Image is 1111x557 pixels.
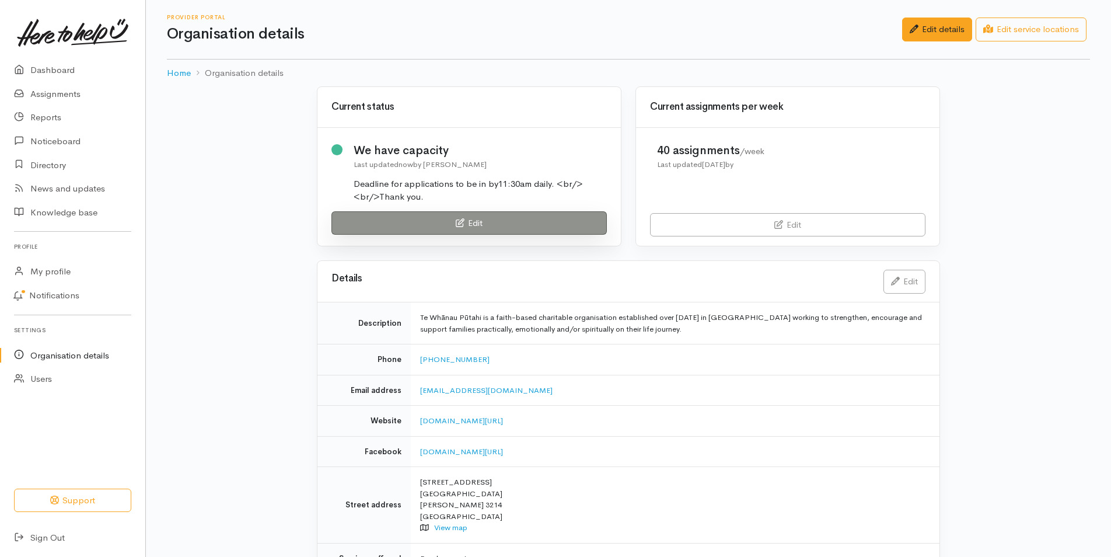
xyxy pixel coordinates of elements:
[976,18,1086,41] a: Edit service locations
[702,159,725,169] time: [DATE]
[317,406,411,437] td: Website
[399,159,413,169] time: now
[411,302,939,344] td: Te Whānau Pūtahi is a faith-based charitable organisation established over [DATE] in [GEOGRAPHIC_...
[354,142,607,159] div: We have capacity
[14,239,131,255] h6: Profile
[317,467,411,544] td: Street address
[191,67,284,80] li: Organisation details
[317,436,411,467] td: Facebook
[167,60,1090,87] nav: breadcrumb
[650,102,925,113] h3: Current assignments per week
[657,159,764,170] div: Last updated by
[317,302,411,344] td: Description
[657,142,764,159] div: 40 assignments
[434,523,467,532] a: View map
[420,354,490,364] a: [PHONE_NUMBER]
[14,322,131,338] h6: Settings
[317,375,411,406] td: Email address
[740,146,764,156] span: /week
[902,18,972,41] a: Edit details
[420,416,503,426] a: [DOMAIN_NAME][URL]
[167,26,902,43] h1: Organisation details
[650,213,925,237] a: Edit
[331,102,607,113] h3: Current status
[317,344,411,375] td: Phone
[331,273,869,284] h3: Details
[883,270,925,294] a: Edit
[14,489,131,513] button: Support
[354,177,607,204] div: Deadline for applications to be in by11:30am daily. <br/><br/>Thank you.
[411,467,939,544] td: [STREET_ADDRESS] [GEOGRAPHIC_DATA] [PERSON_NAME] 3214 [GEOGRAPHIC_DATA]
[167,14,902,20] h6: Provider Portal
[354,159,607,170] div: Last updated by [PERSON_NAME]
[420,447,503,457] a: [DOMAIN_NAME][URL]
[331,211,607,235] a: Edit
[167,67,191,80] a: Home
[420,385,553,395] a: [EMAIL_ADDRESS][DOMAIN_NAME]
